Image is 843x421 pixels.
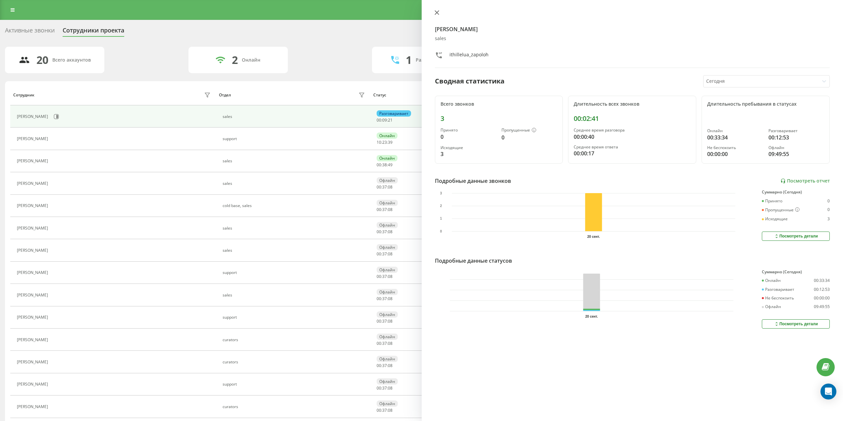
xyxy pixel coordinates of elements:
div: : : [377,296,393,301]
div: 0 [827,207,830,213]
div: Исходящие [762,217,788,221]
div: : : [377,140,393,145]
div: Разговаривает [768,129,824,133]
div: [PERSON_NAME] [17,270,50,275]
div: Онлайн [707,129,763,133]
div: Офлайн [768,145,824,150]
div: 3 [827,217,830,221]
div: : : [377,319,393,324]
span: 09 [382,117,387,123]
div: 00:12:53 [768,133,824,141]
span: 00 [377,229,381,235]
div: 3 [441,150,496,158]
span: 37 [382,251,387,257]
div: 00:00:40 [574,133,691,141]
span: 00 [377,363,381,368]
div: [PERSON_NAME] [17,293,50,297]
div: : : [377,207,393,212]
div: Open Intercom Messenger [820,384,836,399]
div: Пропущенные [501,128,557,133]
div: ithillelua_zapoloh [449,51,489,61]
span: 00 [377,385,381,391]
span: 38 [382,162,387,168]
div: Офлайн [377,356,398,362]
span: 00 [377,318,381,324]
div: 00:00:00 [814,296,830,300]
text: 3 [440,191,442,195]
div: [PERSON_NAME] [17,315,50,320]
div: Посмотреть детали [774,234,818,239]
div: 00:02:41 [574,115,691,123]
span: 08 [388,363,393,368]
div: Офлайн [762,304,781,309]
div: : : [377,185,393,189]
div: Суммарно (Сегодня) [762,190,830,194]
div: : : [377,163,393,167]
span: 37 [382,385,387,391]
div: Разговаривает [762,287,794,292]
div: : : [377,408,393,413]
div: Разговаривает [377,110,411,117]
div: 09:49:55 [768,150,824,158]
div: 00:33:34 [814,278,830,283]
span: 49 [388,162,393,168]
div: support [223,136,367,141]
div: Не беспокоить [707,145,763,150]
div: Подробные данные статусов [435,257,512,265]
span: 08 [388,385,393,391]
div: Онлайн [242,57,260,63]
div: Офлайн [377,177,398,184]
text: 2 [440,204,442,208]
span: 00 [377,117,381,123]
div: [PERSON_NAME] [17,226,50,231]
div: Длительность всех звонков [574,101,691,107]
span: 08 [388,296,393,301]
div: Разговаривают [416,57,452,63]
div: : : [377,274,393,279]
span: 00 [377,296,381,301]
div: Длительность пребывания в статусах [707,101,824,107]
div: [PERSON_NAME] [17,114,50,119]
div: [PERSON_NAME] [17,181,50,186]
div: Посмотреть детали [774,321,818,327]
div: [PERSON_NAME] [17,136,50,141]
text: 20 сент. [587,235,600,238]
div: curators [223,360,367,364]
div: Офлайн [377,200,398,206]
div: [PERSON_NAME] [17,203,50,208]
span: 10 [377,139,381,145]
div: 00:12:53 [814,287,830,292]
div: Среднее время ответа [574,145,691,149]
div: [PERSON_NAME] [17,404,50,409]
div: 0 [441,133,496,141]
div: : : [377,118,393,123]
div: sales [223,181,367,186]
div: curators [223,338,367,342]
div: sales [223,159,367,163]
text: 0 [440,230,442,233]
div: 2 [232,54,238,66]
div: Статус [373,93,386,97]
span: 37 [382,363,387,368]
span: 00 [377,251,381,257]
span: 37 [382,407,387,413]
div: [PERSON_NAME] [17,248,50,253]
span: 00 [377,407,381,413]
div: 00:33:34 [707,133,763,141]
text: 20 сент. [585,315,598,318]
div: Онлайн [377,132,397,139]
span: 39 [388,139,393,145]
a: Посмотреть отчет [780,178,830,184]
div: Сотрудник [13,93,34,97]
span: 08 [388,407,393,413]
div: 3 [441,115,557,123]
div: [PERSON_NAME] [17,360,50,364]
span: 21 [388,117,393,123]
div: cold base, sales [223,203,367,208]
div: Офлайн [377,400,398,407]
span: 08 [388,207,393,212]
span: 00 [377,274,381,279]
div: Принято [441,128,496,132]
div: sales [435,36,830,41]
h4: [PERSON_NAME] [435,25,830,33]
